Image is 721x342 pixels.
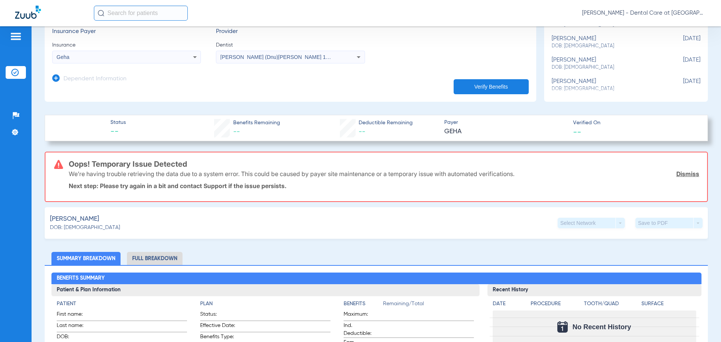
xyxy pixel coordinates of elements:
span: First name: [57,310,94,321]
h4: Patient [57,300,187,308]
h3: Recent History [487,284,701,296]
span: -- [110,127,126,137]
div: [PERSON_NAME] [552,78,663,92]
span: [PERSON_NAME] [50,214,99,224]
span: GEHA [444,127,567,136]
h4: Plan [200,300,330,308]
span: Verified On [573,119,695,127]
span: Effective Date: [200,322,237,332]
h4: Date [493,300,524,308]
p: We’re having trouble retrieving the data due to a system error. This could be caused by payer sit... [69,170,514,178]
span: -- [233,128,240,135]
span: Dentist [216,41,365,49]
h3: Oops! Temporary Issue Detected [69,160,699,168]
span: Status [110,119,126,127]
h3: Insurance Payer [52,28,201,36]
img: error-icon [54,160,63,169]
span: Geha [57,54,69,60]
span: Maximum: [344,310,380,321]
h4: Tooth/Quad [584,300,639,308]
span: [DATE] [663,35,700,49]
img: Calendar [557,321,568,333]
span: Ind. Deductible: [344,322,380,337]
h3: Provider [216,28,365,36]
button: Verify Benefits [454,79,529,94]
span: Last name: [57,322,94,332]
img: Zuub Logo [15,6,41,19]
span: DOB: [DEMOGRAPHIC_DATA] [552,64,663,71]
app-breakdown-title: Surface [641,300,696,310]
span: DOB: [DEMOGRAPHIC_DATA] [552,43,663,50]
span: [PERSON_NAME] (Dnu)[PERSON_NAME] 1124514807 [220,54,352,60]
div: [PERSON_NAME] [552,35,663,49]
span: Remaining/Total [383,300,474,310]
span: Status: [200,310,237,321]
app-breakdown-title: Tooth/Quad [584,300,639,310]
li: Full Breakdown [127,252,183,265]
h4: Procedure [531,300,582,308]
h4: Surface [641,300,696,308]
img: Search Icon [98,10,104,17]
span: -- [359,128,365,135]
div: [PERSON_NAME] [552,57,663,71]
span: [DATE] [663,78,700,92]
span: No Recent History [572,323,631,331]
h4: Benefits [344,300,383,308]
span: Deductible Remaining [359,119,413,127]
a: Dismiss [676,170,699,178]
img: hamburger-icon [10,32,22,41]
h3: Patient & Plan Information [51,284,480,296]
h3: Dependent Information [63,75,127,83]
app-breakdown-title: Benefits [344,300,383,310]
app-breakdown-title: Procedure [531,300,582,310]
span: Insurance [52,41,201,49]
span: DOB: [DEMOGRAPHIC_DATA] [50,224,120,232]
li: Summary Breakdown [51,252,121,265]
app-breakdown-title: Date [493,300,524,310]
span: -- [573,128,581,136]
span: DOB: [DEMOGRAPHIC_DATA] [552,86,663,92]
span: Benefits Remaining [233,119,280,127]
p: Next step: Please try again in a bit and contact Support if the issue persists. [69,182,699,190]
input: Search for patients [94,6,188,21]
h2: Benefits Summary [51,273,701,285]
span: [PERSON_NAME] - Dental Care at [GEOGRAPHIC_DATA] [582,9,706,17]
span: Payer [444,119,567,127]
span: [DATE] [663,57,700,71]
